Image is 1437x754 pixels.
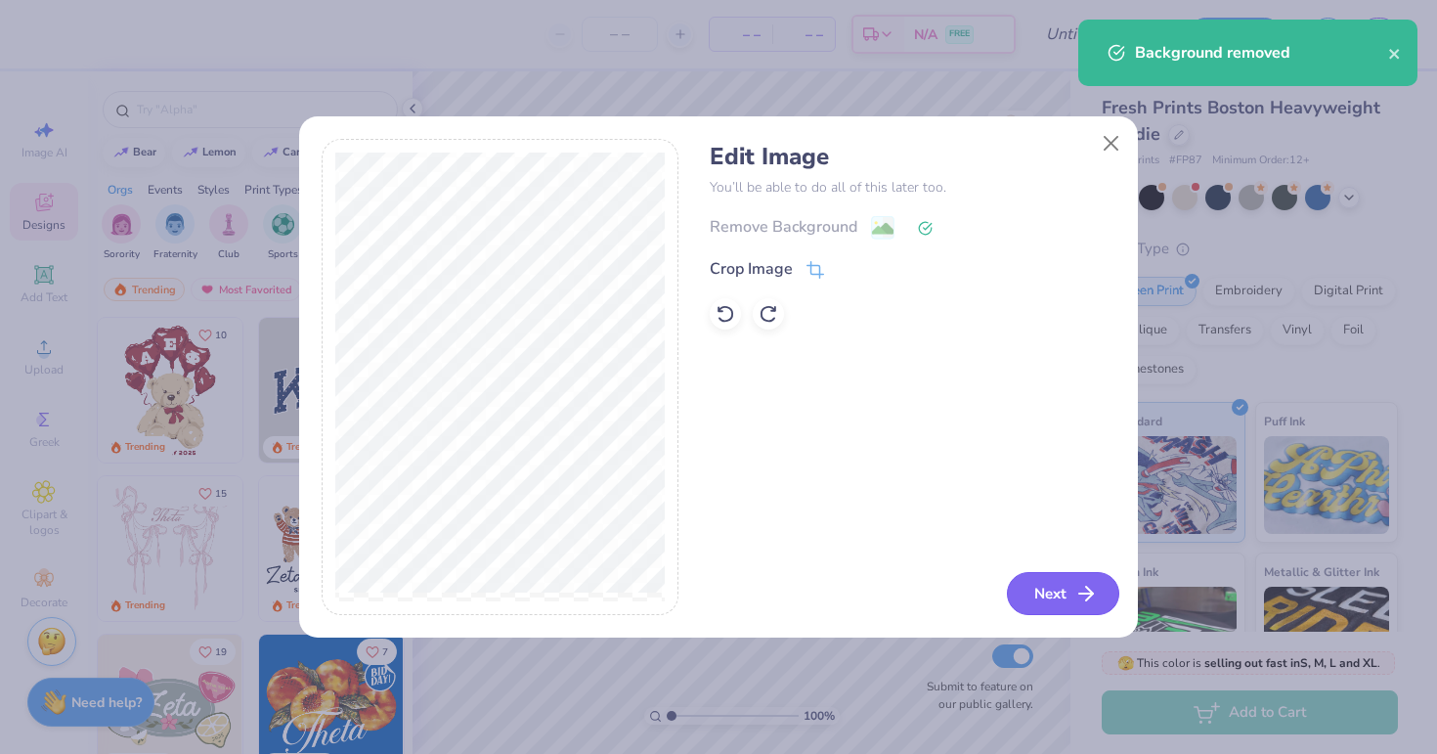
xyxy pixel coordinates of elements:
[1388,41,1402,65] button: close
[1007,572,1119,615] button: Next
[1093,125,1130,162] button: Close
[1135,41,1388,65] div: Background removed
[710,177,1115,198] p: You’ll be able to do all of this later too.
[710,143,1115,171] h4: Edit Image
[710,257,793,281] div: Crop Image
